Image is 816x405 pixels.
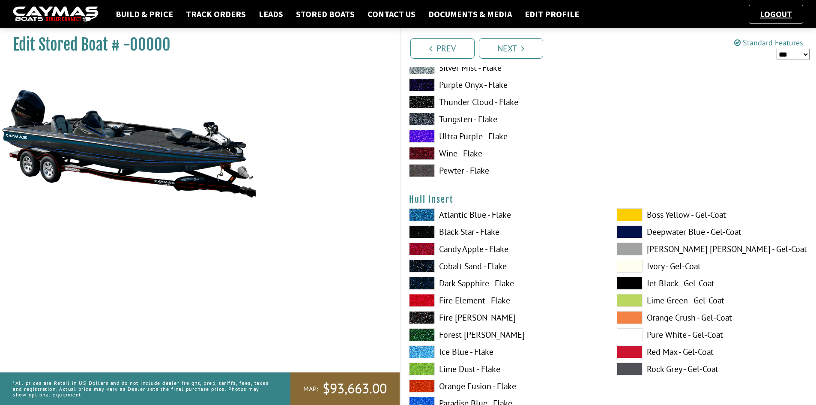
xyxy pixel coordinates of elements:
[520,9,583,20] a: Edit Profile
[617,225,807,238] label: Deepwater Blue - Gel-Coat
[617,345,807,358] label: Red Max - Gel-Coat
[409,311,600,324] label: Fire [PERSON_NAME]
[409,294,600,307] label: Fire Element - Flake
[617,311,807,324] label: Orange Crush - Gel-Coat
[13,6,99,22] img: caymas-dealer-connect-2ed40d3bc7270c1d8d7ffb4b79bf05adc795679939227970def78ec6f6c03838.gif
[409,277,600,290] label: Dark Sapphire - Flake
[409,260,600,273] label: Cobalt Sand - Flake
[409,225,600,238] label: Black Star - Flake
[756,9,796,19] a: Logout
[13,376,271,402] p: *All prices are Retail in US Dollars and do not include dealer freight, prep, tariffs, fees, taxe...
[182,9,250,20] a: Track Orders
[617,328,807,341] label: Pure White - Gel-Coat
[290,372,400,405] a: MAP:$93,663.00
[409,130,600,143] label: Ultra Purple - Flake
[409,113,600,126] label: Tungsten - Flake
[323,380,387,398] span: $93,663.00
[363,9,420,20] a: Contact Us
[617,294,807,307] label: Lime Green - Gel-Coat
[617,208,807,221] label: Boss Yellow - Gel-Coat
[303,384,318,393] span: MAP:
[424,9,516,20] a: Documents & Media
[409,96,600,108] label: Thunder Cloud - Flake
[111,9,177,20] a: Build & Price
[409,208,600,221] label: Atlantic Blue - Flake
[292,9,359,20] a: Stored Boats
[409,328,600,341] label: Forest [PERSON_NAME]
[409,147,600,160] label: Wine - Flake
[410,38,475,59] a: Prev
[734,38,803,48] a: Standard Features
[617,243,807,255] label: [PERSON_NAME] [PERSON_NAME] - Gel-Coat
[409,61,600,74] label: Silver Mist - Flake
[617,277,807,290] label: Jet Black - Gel-Coat
[409,78,600,91] label: Purple Onyx - Flake
[409,380,600,393] label: Orange Fusion - Flake
[409,363,600,375] label: Lime Dust - Flake
[617,260,807,273] label: Ivory - Gel-Coat
[409,194,808,205] h4: Hull Insert
[409,164,600,177] label: Pewter - Flake
[13,35,378,54] h1: Edit Stored Boat # -00000
[409,345,600,358] label: Ice Blue - Flake
[254,9,287,20] a: Leads
[617,363,807,375] label: Rock Grey - Gel-Coat
[409,243,600,255] label: Candy Apple - Flake
[479,38,543,59] a: Next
